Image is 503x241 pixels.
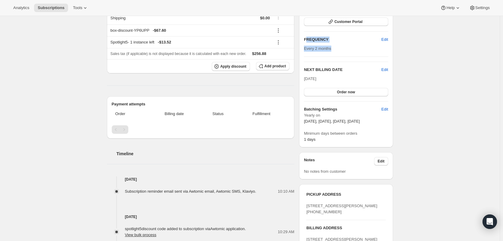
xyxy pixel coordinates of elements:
[304,18,388,26] button: Customer Portal
[10,4,33,12] button: Analytics
[337,90,355,95] span: Order now
[111,52,246,56] span: Sales tax (if applicable) is not displayed because it is calculated with each new order.
[112,107,148,120] th: Order
[378,159,385,164] span: Edit
[38,5,64,10] span: Subscriptions
[107,11,176,24] th: Shipping
[73,5,82,10] span: Tools
[304,137,315,142] span: 1 days
[304,88,388,96] button: Order now
[260,16,270,20] span: $0.00
[381,67,388,73] button: Edit
[278,188,294,194] span: 10:10 AM
[381,106,388,112] span: Edit
[306,225,386,231] h3: BILLING ADDRESS
[112,101,290,107] h2: Payment attempts
[381,37,388,43] span: Edit
[111,27,270,34] div: box-discount-YP6UPP
[306,191,386,198] h3: PICKUP ADDRESS
[125,233,157,237] button: View bulk process
[256,62,289,70] button: Add product
[212,62,250,71] button: Apply discount
[483,214,497,229] div: Open Intercom Messenger
[306,204,377,214] span: [STREET_ADDRESS][PERSON_NAME] [PHONE_NUMBER]
[237,111,286,117] span: Fulfillment
[378,104,392,114] button: Edit
[304,169,346,174] span: No notes from customer
[203,111,233,117] span: Status
[304,106,381,112] h6: Batching Settings
[466,4,493,12] button: Settings
[264,64,286,69] span: Add product
[220,64,246,69] span: Apply discount
[304,112,388,118] span: Yearly on
[304,67,381,73] h2: NEXT BILLING DATE
[153,27,166,34] span: - $67.60
[69,4,92,12] button: Tools
[437,4,464,12] button: Help
[304,130,388,137] span: Minimum days between orders
[112,125,290,134] nav: Pagination
[107,176,295,182] h4: [DATE]
[378,35,392,44] button: Edit
[304,76,316,81] span: [DATE]
[125,189,256,194] span: Subscription reminder email sent via Awtomic email, Awtomic SMS, Klaviyo.
[149,111,199,117] span: Billing date
[273,14,283,21] button: Shipping actions
[278,229,294,235] span: 10:29 AM
[111,39,270,45] div: Spotlight5 - 1 instance left
[107,214,295,220] h4: [DATE]
[374,157,388,165] button: Edit
[446,5,455,10] span: Help
[158,39,171,45] span: - $13.52
[304,157,374,165] h3: Notes
[334,19,362,24] span: Customer Portal
[13,5,29,10] span: Analytics
[125,227,246,237] span: spotlight5 discount code added to subscription via Awtomic application .
[117,151,295,157] h2: Timeline
[304,37,381,43] h2: FREQUENCY
[304,119,360,124] span: [DATE], [DATE], [DATE], [DATE]
[304,46,331,51] span: Every 2 months
[34,4,68,12] button: Subscriptions
[475,5,490,10] span: Settings
[252,51,266,56] span: $256.88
